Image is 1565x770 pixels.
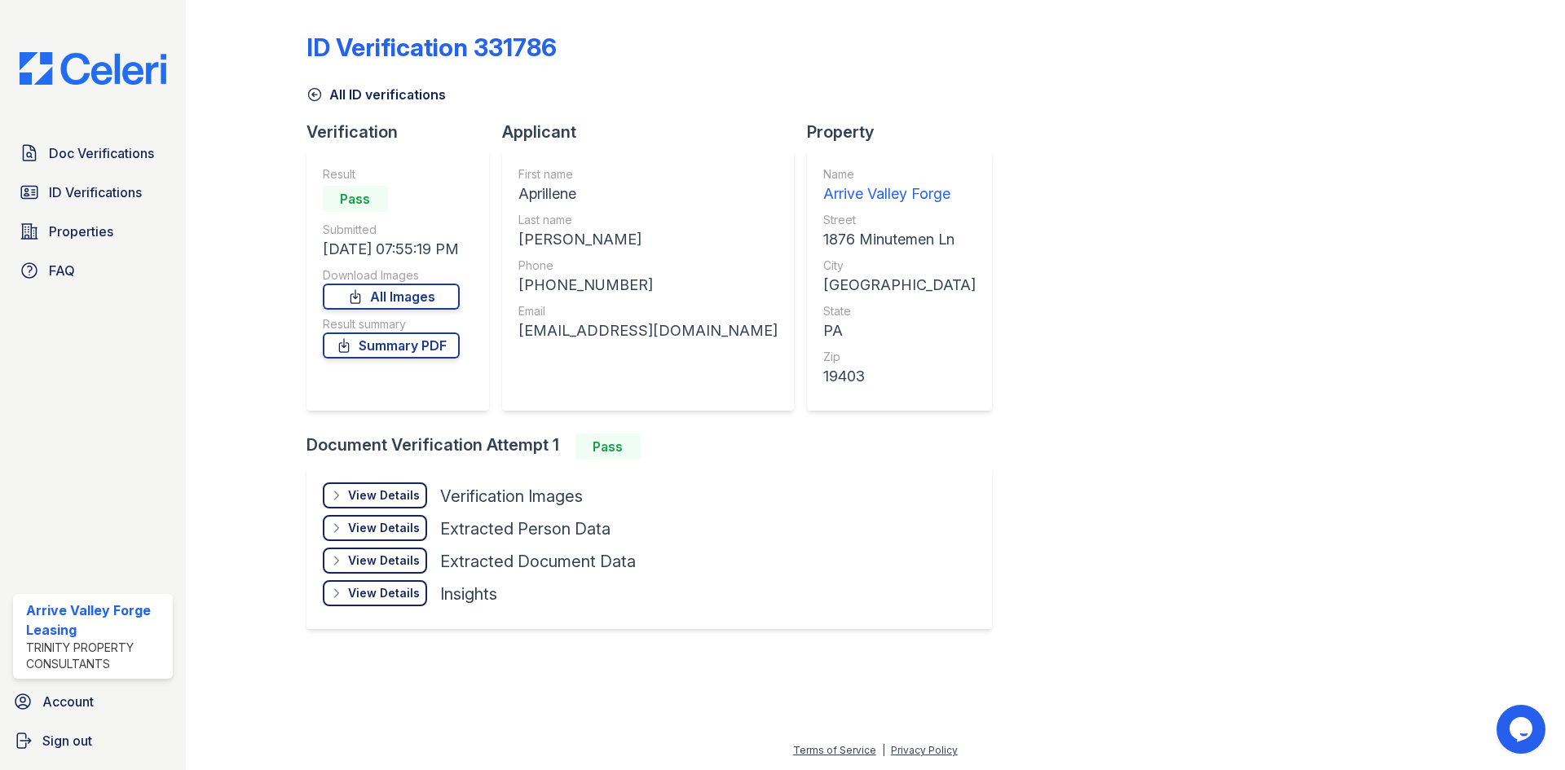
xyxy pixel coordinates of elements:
[306,33,557,62] div: ID Verification 331786
[518,183,778,205] div: Aprillene
[518,166,778,183] div: First name
[323,267,460,284] div: Download Images
[42,692,94,711] span: Account
[323,332,460,359] a: Summary PDF
[348,520,420,536] div: View Details
[7,724,179,757] a: Sign out
[26,601,166,640] div: Arrive Valley Forge Leasing
[891,744,958,756] a: Privacy Policy
[42,731,92,750] span: Sign out
[518,319,778,342] div: [EMAIL_ADDRESS][DOMAIN_NAME]
[518,228,778,251] div: [PERSON_NAME]
[323,186,388,212] div: Pass
[13,176,173,209] a: ID Verifications
[823,183,976,205] div: Arrive Valley Forge
[323,238,460,261] div: [DATE] 07:55:19 PM
[13,254,173,287] a: FAQ
[306,433,1005,460] div: Document Verification Attempt 1
[823,212,976,228] div: Street
[13,137,173,169] a: Doc Verifications
[807,121,1005,143] div: Property
[323,316,460,332] div: Result summary
[348,552,420,569] div: View Details
[49,261,75,280] span: FAQ
[882,744,885,756] div: |
[502,121,807,143] div: Applicant
[7,685,179,718] a: Account
[823,166,976,205] a: Name Arrive Valley Forge
[518,303,778,319] div: Email
[823,365,976,388] div: 19403
[440,583,497,605] div: Insights
[518,257,778,274] div: Phone
[348,487,420,504] div: View Details
[440,550,636,573] div: Extracted Document Data
[823,303,976,319] div: State
[323,284,460,310] a: All Images
[518,274,778,297] div: [PHONE_NUMBER]
[575,433,641,460] div: Pass
[49,143,154,163] span: Doc Verifications
[823,274,976,297] div: [GEOGRAPHIC_DATA]
[49,222,113,241] span: Properties
[323,222,460,238] div: Submitted
[306,121,502,143] div: Verification
[823,257,976,274] div: City
[7,52,179,85] img: CE_Logo_Blue-a8612792a0a2168367f1c8372b55b34899dd931a85d93a1a3d3e32e68fde9ad4.png
[823,166,976,183] div: Name
[793,744,876,756] a: Terms of Service
[323,166,460,183] div: Result
[823,228,976,251] div: 1876 Minutemen Ln
[440,485,583,508] div: Verification Images
[518,212,778,228] div: Last name
[823,319,976,342] div: PA
[306,85,446,104] a: All ID verifications
[1497,705,1549,754] iframe: chat widget
[26,640,166,672] div: Trinity Property Consultants
[49,183,142,202] span: ID Verifications
[13,215,173,248] a: Properties
[440,517,611,540] div: Extracted Person Data
[348,585,420,601] div: View Details
[823,349,976,365] div: Zip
